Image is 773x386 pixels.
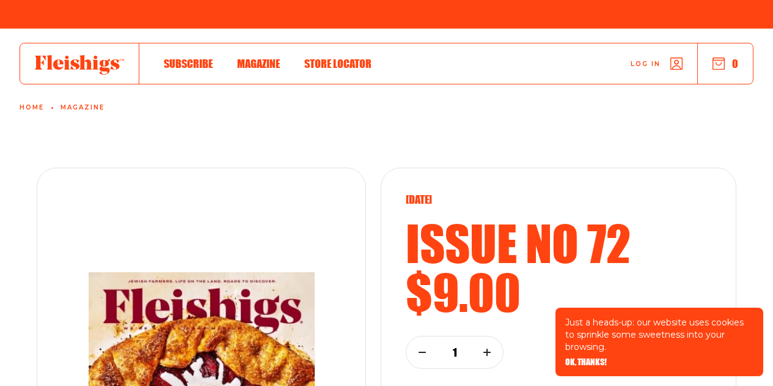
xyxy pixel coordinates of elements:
[304,57,372,70] span: Store locator
[631,59,661,69] span: Log in
[20,104,44,111] a: Home
[406,193,711,206] p: [DATE]
[60,104,104,111] a: Magazine
[713,57,738,70] button: 0
[406,267,711,316] h2: $9.00
[631,58,683,70] a: Log in
[565,316,753,353] p: Just a heads-up: our website uses cookies to sprinkle some sweetness into your browsing.
[406,218,711,267] h2: Issue no 72
[164,57,213,70] span: Subscribe
[447,346,463,359] p: 1
[164,55,213,72] a: Subscribe
[237,57,280,70] span: Magazine
[304,55,372,72] a: Store locator
[237,55,280,72] a: Magazine
[565,358,607,366] button: OK, THANKS!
